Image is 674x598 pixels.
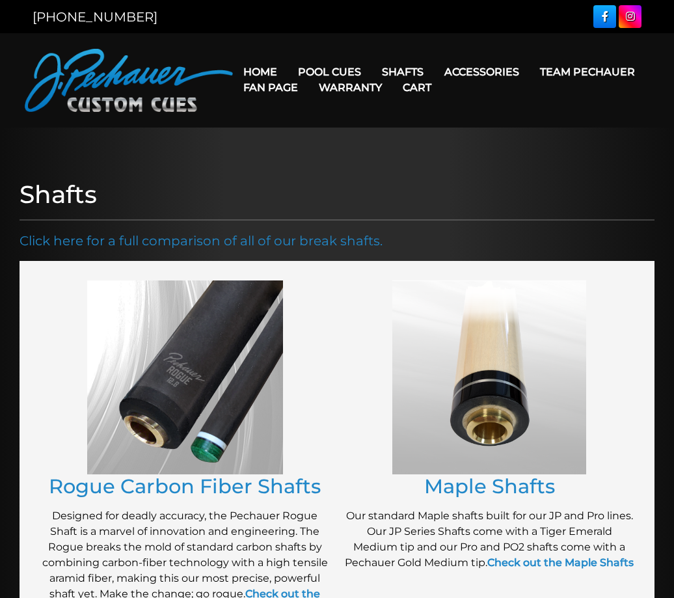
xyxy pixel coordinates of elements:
a: Click here for a full comparison of all of our break shafts. [20,233,383,249]
img: Pechauer Custom Cues [25,49,233,112]
h1: Shafts [20,180,654,209]
a: Warranty [308,71,392,104]
a: [PHONE_NUMBER] [33,9,157,25]
a: Fan Page [233,71,308,104]
a: Cart [392,71,442,104]
a: Pool Cues [288,55,371,88]
a: Shafts [371,55,434,88]
a: Rogue Carbon Fiber Shafts [49,474,321,498]
a: Maple Shafts [424,474,555,498]
a: Accessories [434,55,530,88]
p: Our standard Maple shafts built for our JP and Pro lines. Our JP Series Shafts come with a Tiger ... [344,508,635,571]
a: Check out the Maple Shafts [487,556,634,569]
a: Team Pechauer [530,55,645,88]
a: Home [233,55,288,88]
